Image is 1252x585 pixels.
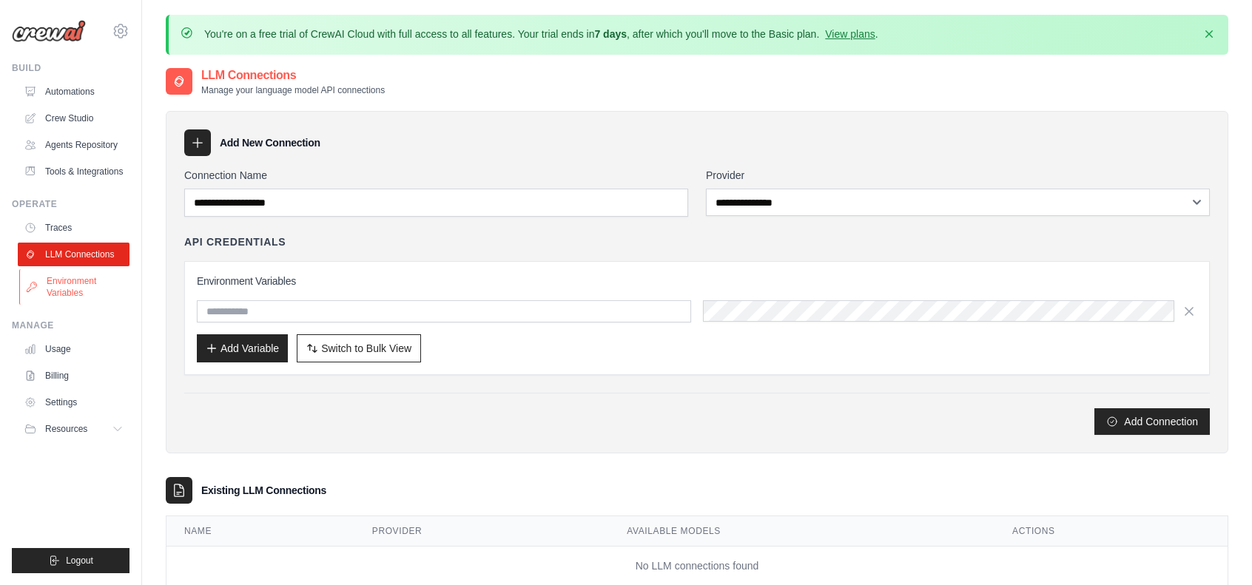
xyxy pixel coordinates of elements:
[18,160,129,183] a: Tools & Integrations
[297,334,421,362] button: Switch to Bulk View
[166,516,354,547] th: Name
[609,516,994,547] th: Available Models
[201,483,326,498] h3: Existing LLM Connections
[994,516,1228,547] th: Actions
[201,67,385,84] h2: LLM Connections
[18,80,129,104] a: Automations
[19,269,131,305] a: Environment Variables
[184,168,688,183] label: Connection Name
[201,84,385,96] p: Manage your language model API connections
[66,555,93,567] span: Logout
[1094,408,1210,435] button: Add Connection
[12,319,129,331] div: Manage
[12,20,86,42] img: Logo
[18,390,129,414] a: Settings
[204,27,878,41] p: You're on a free trial of CrewAI Cloud with full access to all features. Your trial ends in , aft...
[18,216,129,240] a: Traces
[220,135,320,150] h3: Add New Connection
[594,28,627,40] strong: 7 days
[12,198,129,210] div: Operate
[197,334,288,362] button: Add Variable
[354,516,610,547] th: Provider
[12,62,129,74] div: Build
[321,341,411,356] span: Switch to Bulk View
[184,234,286,249] h4: API Credentials
[18,337,129,361] a: Usage
[18,106,129,130] a: Crew Studio
[825,28,875,40] a: View plans
[45,423,87,435] span: Resources
[18,243,129,266] a: LLM Connections
[18,133,129,157] a: Agents Repository
[197,274,1197,288] h3: Environment Variables
[12,548,129,573] button: Logout
[706,168,1210,183] label: Provider
[18,417,129,441] button: Resources
[18,364,129,388] a: Billing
